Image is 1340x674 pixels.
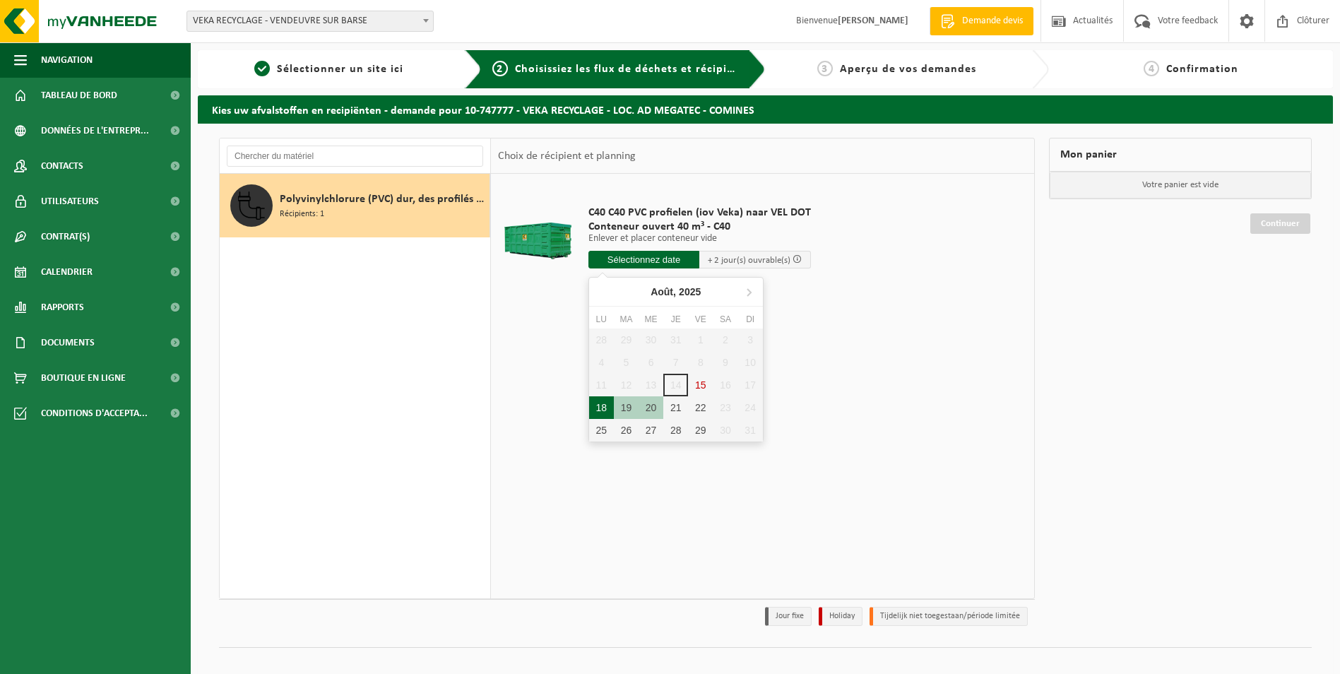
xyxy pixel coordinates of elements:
[515,64,750,75] span: Choisissiez les flux de déchets et récipients
[41,396,148,431] span: Conditions d'accepta...
[254,61,270,76] span: 1
[688,396,713,419] div: 22
[817,61,833,76] span: 3
[639,312,663,326] div: Me
[589,396,614,419] div: 18
[41,325,95,360] span: Documents
[840,64,976,75] span: Aperçu de vos demandes
[41,78,117,113] span: Tableau de bord
[1050,172,1311,199] p: Votre panier est vide
[41,290,84,325] span: Rapports
[1250,213,1310,234] a: Continuer
[187,11,433,31] span: VEKA RECYCLAGE - VENDEUVRE SUR BARSE
[639,419,663,442] div: 27
[688,312,713,326] div: Ve
[614,396,639,419] div: 19
[1166,64,1238,75] span: Confirmation
[41,184,99,219] span: Utilisateurs
[588,206,811,220] span: C40 C40 PVC profielen (iov Veka) naar VEL DOT
[765,607,812,626] li: Jour fixe
[679,287,701,297] i: 2025
[588,234,811,244] p: Enlever et placer conteneur vide
[589,312,614,326] div: Lu
[688,419,713,442] div: 29
[492,61,508,76] span: 2
[663,312,688,326] div: Je
[870,607,1028,626] li: Tijdelijk niet toegestaan/période limitée
[277,64,403,75] span: Sélectionner un site ici
[41,113,149,148] span: Données de l'entrepr...
[708,256,790,265] span: + 2 jour(s) ouvrable(s)
[491,138,643,174] div: Choix de récipient et planning
[186,11,434,32] span: VEKA RECYCLAGE - VENDEUVRE SUR BARSE
[588,220,811,234] span: Conteneur ouvert 40 m³ - C40
[205,61,453,78] a: 1Sélectionner un site ici
[41,219,90,254] span: Contrat(s)
[227,146,483,167] input: Chercher du matériel
[959,14,1026,28] span: Demande devis
[639,396,663,419] div: 20
[41,148,83,184] span: Contacts
[41,360,126,396] span: Boutique en ligne
[588,251,700,268] input: Sélectionnez date
[614,312,639,326] div: Ma
[280,191,486,208] span: Polyvinylchlorure (PVC) dur, des profilés et des tubes, post-consumer
[663,419,688,442] div: 28
[713,312,737,326] div: Sa
[838,16,908,26] strong: [PERSON_NAME]
[819,607,862,626] li: Holiday
[280,208,324,221] span: Récipients: 1
[589,419,614,442] div: 25
[930,7,1033,35] a: Demande devis
[738,312,763,326] div: Di
[614,419,639,442] div: 26
[663,396,688,419] div: 21
[220,174,490,237] button: Polyvinylchlorure (PVC) dur, des profilés et des tubes, post-consumer Récipients: 1
[645,280,706,303] div: Août,
[41,42,93,78] span: Navigation
[1049,138,1312,172] div: Mon panier
[1144,61,1159,76] span: 4
[41,254,93,290] span: Calendrier
[198,95,1333,123] h2: Kies uw afvalstoffen en recipiënten - demande pour 10-747777 - VEKA RECYCLAGE - LOC. AD MEGATEC -...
